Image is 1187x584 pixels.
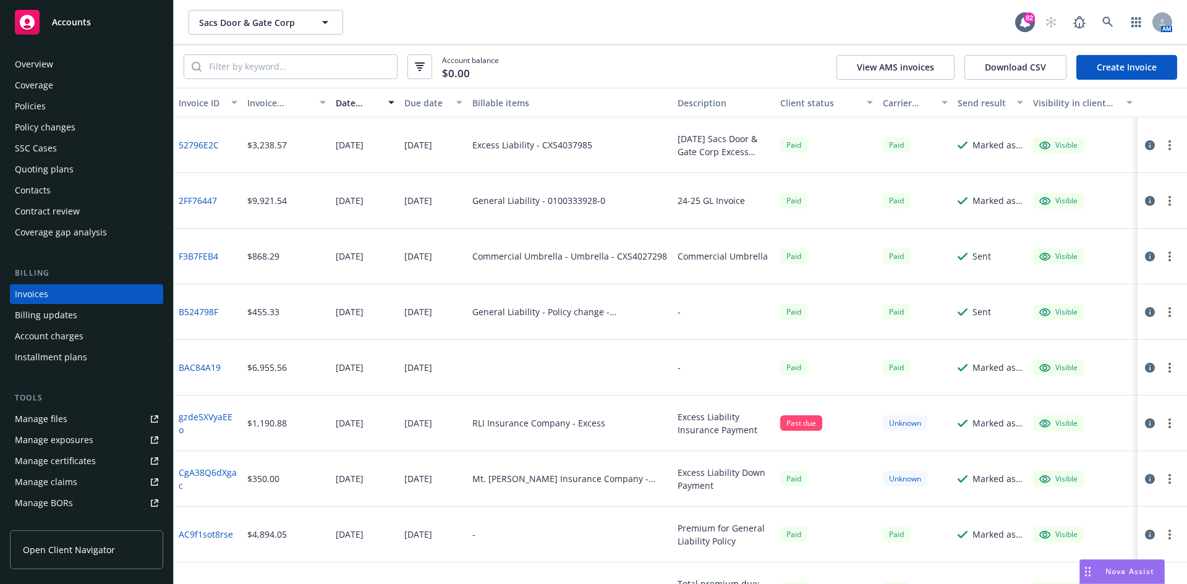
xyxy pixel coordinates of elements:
[10,267,163,279] div: Billing
[1039,418,1078,429] div: Visible
[10,222,163,242] a: Coverage gap analysis
[15,180,51,200] div: Contacts
[780,193,807,208] div: Paid
[336,250,364,263] div: [DATE]
[404,361,432,374] div: [DATE]
[15,96,46,116] div: Policies
[972,528,1023,541] div: Marked as sent
[472,96,668,109] div: Billable items
[780,248,807,264] div: Paid
[883,96,935,109] div: Carrier status
[336,96,381,109] div: Date issued
[179,96,224,109] div: Invoice ID
[15,430,93,450] div: Manage exposures
[1080,560,1096,583] div: Drag to move
[972,138,1023,151] div: Marked as sent
[1039,307,1078,318] div: Visible
[15,117,75,137] div: Policy changes
[10,430,163,450] a: Manage exposures
[52,17,91,27] span: Accounts
[1096,10,1120,35] a: Search
[404,194,432,207] div: [DATE]
[15,159,74,179] div: Quoting plans
[404,472,432,485] div: [DATE]
[472,250,667,263] div: Commercial Umbrella - Umbrella - CXS4027298
[247,417,287,430] div: $1,190.88
[10,451,163,471] a: Manage certificates
[1105,566,1154,577] span: Nova Assist
[179,361,221,374] a: BAC84A19
[972,250,991,263] div: Sent
[15,451,96,471] div: Manage certificates
[972,305,991,318] div: Sent
[1039,140,1078,151] div: Visible
[404,96,449,109] div: Due date
[23,543,115,556] span: Open Client Navigator
[199,16,306,29] span: Sacs Door & Gate Corp
[404,250,432,263] div: [DATE]
[179,466,237,492] a: CgA38Q6dXgac
[247,305,279,318] div: $455.33
[174,88,242,117] button: Invoice ID
[678,522,770,548] div: Premium for General Liability Policy
[15,493,73,513] div: Manage BORs
[1024,12,1035,23] div: 82
[472,138,592,151] div: Excess Liability - CXS4037985
[10,201,163,221] a: Contract review
[883,304,910,320] div: Paid
[331,88,399,117] button: Date issued
[336,194,364,207] div: [DATE]
[1039,529,1078,540] div: Visible
[972,417,1023,430] div: Marked as sent
[678,466,770,492] div: Excess Liability Down Payment
[678,194,745,207] div: 24-25 GL Invoice
[247,250,279,263] div: $868.29
[10,326,163,346] a: Account charges
[883,415,927,431] div: Unknown
[883,193,910,208] div: Paid
[883,360,910,375] span: Paid
[399,88,468,117] button: Due date
[192,62,202,72] svg: Search
[247,138,287,151] div: $3,238.57
[10,347,163,367] a: Installment plans
[836,55,955,80] button: View AMS invoices
[15,222,107,242] div: Coverage gap analysis
[10,493,163,513] a: Manage BORs
[1033,96,1119,109] div: Visibility in client dash
[10,180,163,200] a: Contacts
[336,361,364,374] div: [DATE]
[1039,362,1078,373] div: Visible
[678,132,770,158] div: [DATE] Sacs Door & Gate Corp Excess Liability Renewal Premium
[780,360,807,375] div: Paid
[780,527,807,542] div: Paid
[953,88,1028,117] button: Send result
[10,514,163,534] a: Summary of insurance
[964,55,1066,80] button: Download CSV
[179,138,219,151] a: 52796E2C
[15,472,77,492] div: Manage claims
[1028,88,1138,117] button: Visibility in client dash
[883,248,910,264] div: Paid
[883,527,910,542] div: Paid
[15,514,109,534] div: Summary of insurance
[247,194,287,207] div: $9,921.54
[472,305,668,318] div: General Liability - Policy change - MP0012014004283
[678,361,681,374] div: -
[972,361,1023,374] div: Marked as sent
[179,250,218,263] a: F3B7FEB4
[442,66,470,82] span: $0.00
[1039,251,1078,262] div: Visible
[780,137,807,153] div: Paid
[780,471,807,486] div: Paid
[404,528,432,541] div: [DATE]
[242,88,331,117] button: Invoice amount
[15,54,53,74] div: Overview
